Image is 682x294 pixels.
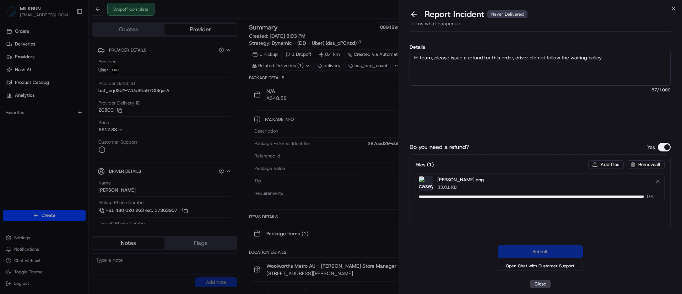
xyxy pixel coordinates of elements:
[647,193,660,200] span: 0 %
[487,10,527,18] div: Never Delivered
[627,160,665,169] button: Removeall
[588,160,624,169] button: Add files
[410,87,671,93] span: 87 /1000
[647,144,655,151] p: Yes
[653,176,663,186] button: Remove file
[530,280,551,288] button: Close
[437,184,484,191] p: 33.01 KB
[410,20,671,32] div: Tell us what happened
[410,51,671,86] textarea: Hi team, please issue a refund for this order, driver did not follow the waiting policy
[437,176,484,183] p: [PERSON_NAME].png
[416,161,434,168] h3: Files ( 1 )
[410,44,671,49] label: Details
[424,9,527,20] p: Report Incident
[410,143,469,151] label: Do you need a refund?
[498,261,583,271] button: Open Chat with Customer Support
[419,176,433,191] img: casey.png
